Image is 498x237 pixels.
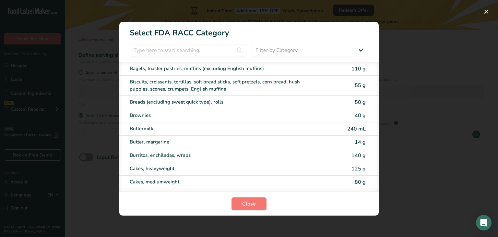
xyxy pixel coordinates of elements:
[355,82,366,89] span: 55 g
[130,65,314,72] div: Bagels, toaster pastries, muffins (excluding English muffins)
[130,138,314,146] div: Butter, margarine
[242,200,256,208] span: Close
[130,112,314,119] div: Brownies
[355,139,366,146] span: 14 g
[355,99,366,106] span: 50 g
[130,178,314,186] div: Cakes, mediumweight
[130,192,314,199] div: Cakes, lightweight (angel food, chiffon, or sponge cake without icing or filling)
[119,22,379,39] h1: Select FDA RACC Category
[130,98,314,106] div: Breads (excluding sweet quick type), rolls
[351,152,366,159] span: 140 g
[355,112,366,119] span: 40 g
[355,179,366,186] span: 80 g
[130,152,314,159] div: Burritos, enchiladas, wraps
[130,78,314,93] div: Biscuits, croissants, tortillas, soft bread sticks, soft pretzels, corn bread, hush puppies, scon...
[476,215,492,231] div: Open Intercom Messenger
[130,125,314,132] div: Buttermilk
[130,44,246,57] input: Type here to start searching..
[347,125,366,132] span: 240 mL
[351,65,366,72] span: 110 g
[130,165,314,172] div: Cakes, heavyweight
[231,197,267,210] button: Close
[351,165,366,172] span: 125 g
